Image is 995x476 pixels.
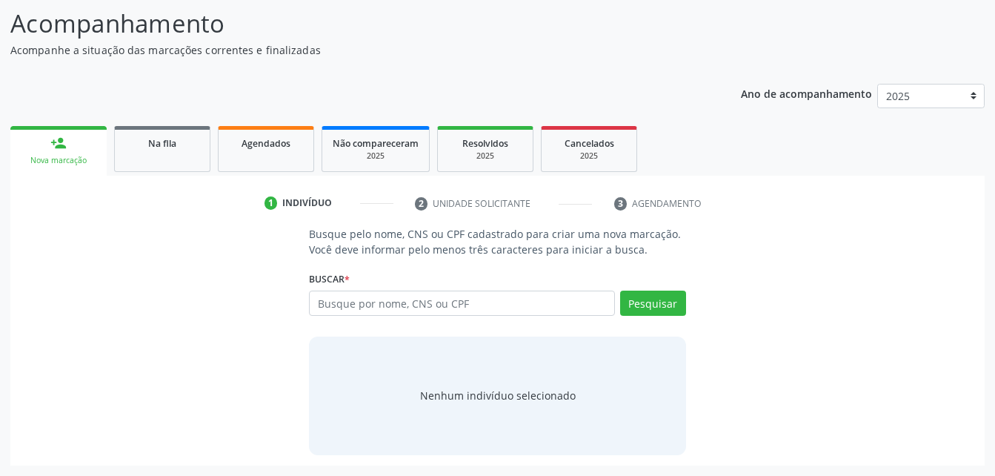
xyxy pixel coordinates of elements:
[565,137,614,150] span: Cancelados
[282,196,332,210] div: Indivíduo
[620,291,686,316] button: Pesquisar
[10,5,693,42] p: Acompanhamento
[448,151,522,162] div: 2025
[333,151,419,162] div: 2025
[462,137,508,150] span: Resolvidos
[10,42,693,58] p: Acompanhe a situação das marcações correntes e finalizadas
[148,137,176,150] span: Na fila
[309,226,685,257] p: Busque pelo nome, CNS ou CPF cadastrado para criar uma nova marcação. Você deve informar pelo men...
[264,196,278,210] div: 1
[333,137,419,150] span: Não compareceram
[309,268,350,291] label: Buscar
[309,291,614,316] input: Busque por nome, CNS ou CPF
[552,151,626,162] div: 2025
[242,137,290,150] span: Agendados
[50,135,67,151] div: person_add
[21,155,96,166] div: Nova marcação
[420,388,576,403] div: Nenhum indivíduo selecionado
[741,84,872,102] p: Ano de acompanhamento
